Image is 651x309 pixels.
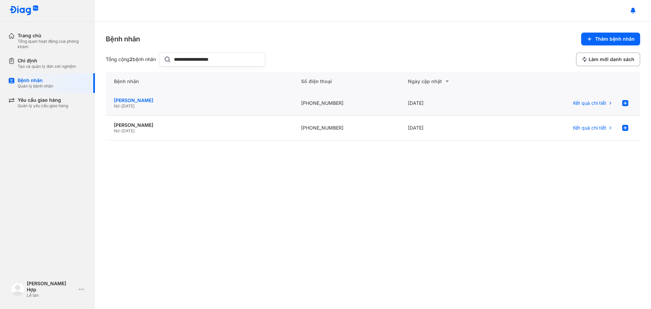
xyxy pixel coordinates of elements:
div: [PERSON_NAME] [114,97,285,103]
div: Lễ tân [27,293,76,298]
span: Nữ [114,128,119,133]
div: Yêu cầu giao hàng [18,97,68,103]
span: Kết quả chi tiết [573,125,606,131]
div: Chỉ định [18,58,76,64]
span: [DATE] [121,103,135,109]
span: [DATE] [121,128,135,133]
div: [PHONE_NUMBER] [293,91,400,116]
div: [PERSON_NAME] [114,122,285,128]
img: logo [9,5,39,16]
div: Bệnh nhân [106,72,293,91]
button: Thêm bệnh nhân [581,33,640,45]
img: logo [11,283,24,296]
div: Tạo và quản lý đơn xét nghiệm [18,64,76,69]
span: Nữ [114,103,119,109]
div: [PERSON_NAME] Hợp [27,281,76,293]
div: Quản lý yêu cầu giao hàng [18,103,68,109]
div: Bệnh nhân [18,77,53,83]
div: Ngày cập nhật [408,77,498,85]
span: 2 [130,56,133,62]
span: - [119,128,121,133]
div: [DATE] [400,116,507,140]
div: [PHONE_NUMBER] [293,116,400,140]
div: Số điện thoại [293,72,400,91]
span: Làm mới danh sách [589,56,634,62]
div: Tổng cộng bệnh nhân [106,56,157,62]
div: Quản lý bệnh nhân [18,83,53,89]
span: - [119,103,121,109]
span: Thêm bệnh nhân [595,36,635,42]
div: Bệnh nhân [106,34,140,44]
div: [DATE] [400,91,507,116]
button: Làm mới danh sách [576,53,640,66]
div: Tổng quan hoạt động của phòng khám [18,39,87,50]
div: Trang chủ [18,33,87,39]
span: Kết quả chi tiết [573,100,606,106]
